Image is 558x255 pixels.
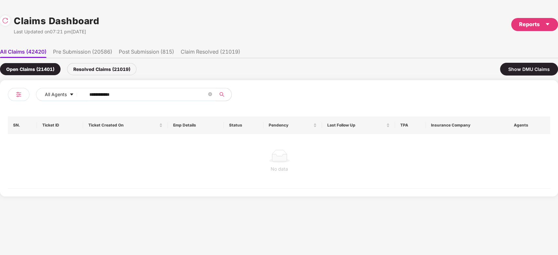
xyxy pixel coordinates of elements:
[519,20,550,28] div: Reports
[224,116,263,134] th: Status
[327,123,385,128] span: Last Follow Up
[269,123,312,128] span: Pendency
[500,63,558,76] div: Show DMU Claims
[2,17,9,24] img: svg+xml;base64,PHN2ZyBpZD0iUmVsb2FkLTMyeDMyIiB4bWxucz0iaHR0cDovL3d3dy53My5vcmcvMjAwMC9zdmciIHdpZH...
[545,22,550,27] span: caret-down
[208,92,212,98] span: close-circle
[53,48,112,58] li: Pre Submission (20586)
[67,63,136,75] div: Resolved Claims (21019)
[509,116,550,134] th: Agents
[215,88,232,101] button: search
[83,116,168,134] th: Ticket Created On
[208,92,212,96] span: close-circle
[119,48,174,58] li: Post Submission (815)
[14,28,99,35] div: Last Updated on 07:21 pm[DATE]
[36,88,88,101] button: All Agentscaret-down
[395,116,426,134] th: TPA
[37,116,83,134] th: Ticket ID
[215,92,228,97] span: search
[15,91,23,98] img: svg+xml;base64,PHN2ZyB4bWxucz0iaHR0cDovL3d3dy53My5vcmcvMjAwMC9zdmciIHdpZHRoPSIyNCIgaGVpZ2h0PSIyNC...
[69,92,74,97] span: caret-down
[8,116,37,134] th: SN.
[168,116,224,134] th: Emp Details
[45,91,67,98] span: All Agents
[14,14,99,28] h1: Claims Dashboard
[263,116,322,134] th: Pendency
[13,165,546,173] div: No data
[322,116,395,134] th: Last Follow Up
[181,48,240,58] li: Claim Resolved (21019)
[426,116,509,134] th: Insurance Company
[88,123,158,128] span: Ticket Created On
